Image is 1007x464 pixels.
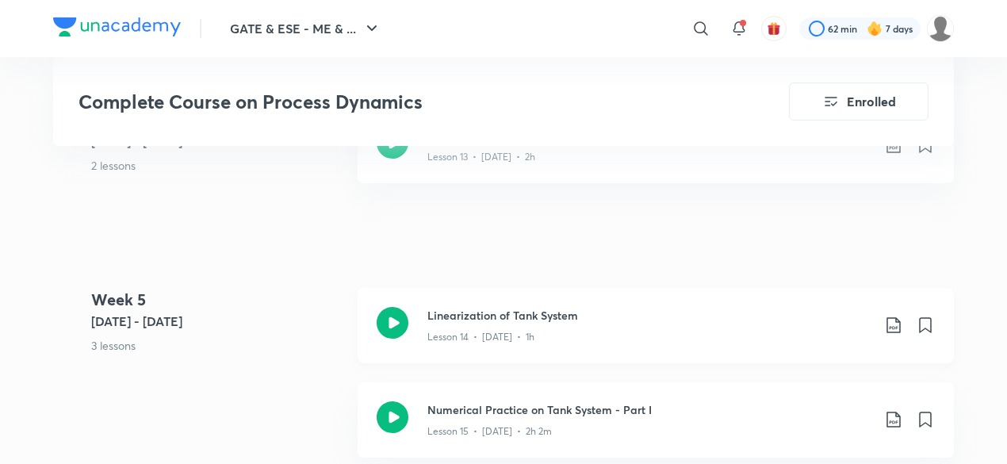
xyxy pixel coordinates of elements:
[867,21,883,36] img: streak
[427,150,535,164] p: Lesson 13 • [DATE] • 2h
[78,90,699,113] h3: Complete Course on Process Dynamics
[91,337,345,354] p: 3 lessons
[767,21,781,36] img: avatar
[761,16,787,41] button: avatar
[789,82,929,121] button: Enrolled
[220,13,391,44] button: GATE & ESE - ME & ...
[358,288,954,382] a: Linearization of Tank SystemLesson 14 • [DATE] • 1h
[927,15,954,42] img: Gungun
[427,424,552,439] p: Lesson 15 • [DATE] • 2h 2m
[53,17,181,40] a: Company Logo
[91,312,345,331] h5: [DATE] - [DATE]
[427,401,871,418] h3: Numerical Practice on Tank System - Part I
[427,330,534,344] p: Lesson 14 • [DATE] • 1h
[358,108,954,202] a: Impulse, Ramp and Sinusoidal ResponseLesson 13 • [DATE] • 2h
[91,157,345,174] p: 2 lessons
[427,307,871,324] h3: Linearization of Tank System
[91,288,345,312] h4: Week 5
[53,17,181,36] img: Company Logo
